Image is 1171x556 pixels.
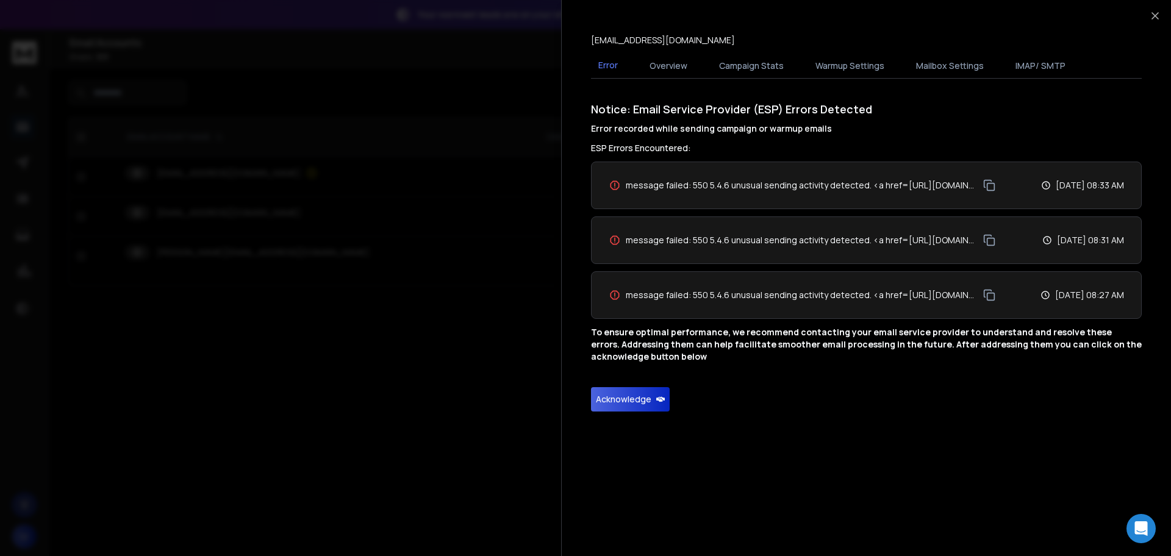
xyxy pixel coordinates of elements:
[1055,289,1124,301] p: [DATE] 08:27 AM
[1057,234,1124,246] p: [DATE] 08:31 AM
[909,52,991,79] button: Mailbox Settings
[591,123,1142,135] h4: Error recorded while sending campaign or warmup emails
[808,52,892,79] button: Warmup Settings
[626,234,976,246] span: message failed: 550 5.4.6 unusual sending activity detected. <a href=[URL][DOMAIN_NAME] target=_b...
[591,142,1142,154] h3: ESP Errors Encountered:
[712,52,791,79] button: Campaign Stats
[1056,179,1124,191] p: [DATE] 08:33 AM
[642,52,695,79] button: Overview
[1008,52,1073,79] button: IMAP/ SMTP
[1126,514,1156,543] div: Open Intercom Messenger
[591,34,735,46] p: [EMAIL_ADDRESS][DOMAIN_NAME]
[591,101,1142,135] h1: Notice: Email Service Provider (ESP) Errors Detected
[626,179,976,191] span: message failed: 550 5.4.6 unusual sending activity detected. <a href=[URL][DOMAIN_NAME] target=_b...
[591,387,670,412] button: Acknowledge
[626,289,976,301] span: message failed: 550 5.4.6 unusual sending activity detected. <a href=[URL][DOMAIN_NAME] target=_b...
[591,52,625,80] button: Error
[591,326,1142,363] p: To ensure optimal performance, we recommend contacting your email service provider to understand ...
